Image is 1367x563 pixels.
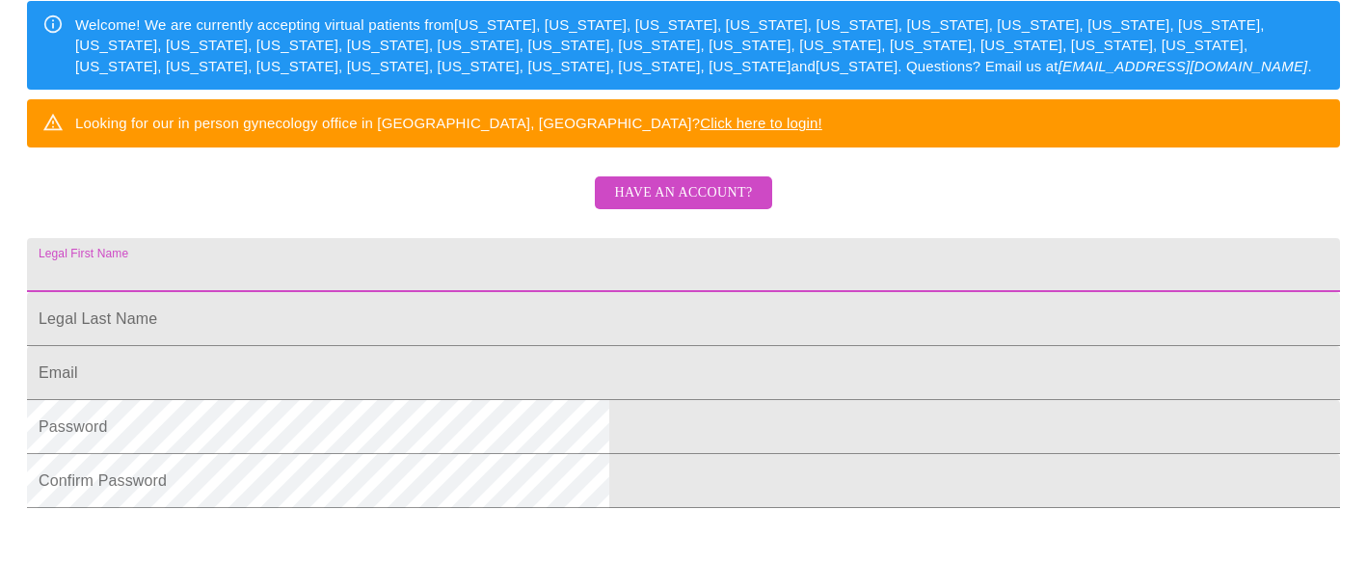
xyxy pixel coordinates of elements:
a: Click here to login! [700,115,822,131]
div: Looking for our in person gynecology office in [GEOGRAPHIC_DATA], [GEOGRAPHIC_DATA]? [75,105,822,141]
div: Welcome! We are currently accepting virtual patients from [US_STATE], [US_STATE], [US_STATE], [US... [75,7,1325,84]
button: Have an account? [595,176,771,210]
em: [EMAIL_ADDRESS][DOMAIN_NAME] [1059,58,1308,74]
span: Have an account? [614,181,752,205]
a: Have an account? [590,197,776,213]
